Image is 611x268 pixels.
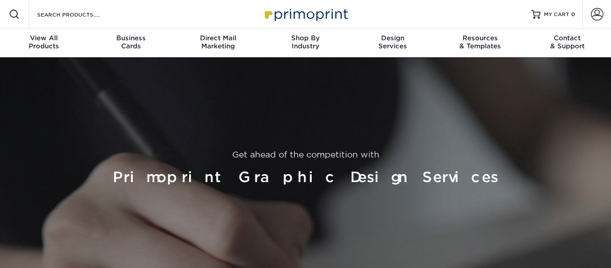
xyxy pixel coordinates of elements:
div: Marketing [174,34,262,50]
span: Design [349,34,437,42]
a: Contact& Support [524,29,611,57]
a: DesignServices [349,29,437,57]
input: SEARCH PRODUCTS..... [36,9,123,20]
a: BusinessCards [87,29,174,57]
div: & Templates [437,34,524,50]
span: Shop By [262,34,349,42]
span: Direct Mail [174,34,262,42]
div: Cards [87,34,174,50]
img: Primoprint [261,4,350,24]
span: 0 [571,11,575,17]
div: Services [349,34,437,50]
a: Direct MailMarketing [174,29,262,57]
div: Industry [262,34,349,50]
span: MY CART [544,11,569,18]
span: Business [87,34,174,42]
div: & Support [524,34,611,50]
h1: Primoprint Graphic Design Services [41,165,570,190]
a: Resources& Templates [437,29,524,57]
span: Contact [524,34,611,42]
span: Resources [437,34,524,42]
p: Get ahead of the competition with [41,149,570,161]
a: Shop ByIndustry [262,29,349,57]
